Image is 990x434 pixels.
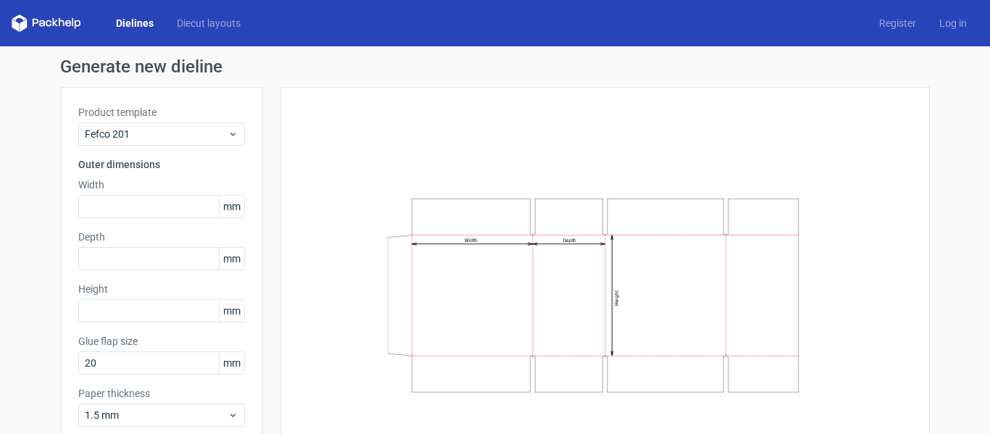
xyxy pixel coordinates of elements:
[85,127,228,141] span: Fefco 201
[78,334,245,349] label: Glue flap size
[78,157,245,172] h3: Outer dimensions
[78,230,245,244] label: Depth
[868,16,928,30] a: Register
[219,352,244,374] span: mm
[78,105,245,120] label: Product template
[219,300,244,322] span: mm
[60,58,930,75] h1: Generate new dieline
[465,238,478,243] text: Width
[614,291,620,306] text: Height
[165,16,252,30] a: Diecut layouts
[219,248,244,270] span: mm
[78,282,245,296] label: Height
[104,16,165,30] a: Dielines
[563,238,576,243] text: Depth
[78,386,245,401] label: Paper thickness
[219,196,244,217] span: mm
[85,408,228,422] span: 1.5 mm
[78,178,245,192] label: Width
[928,16,978,30] a: Log in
